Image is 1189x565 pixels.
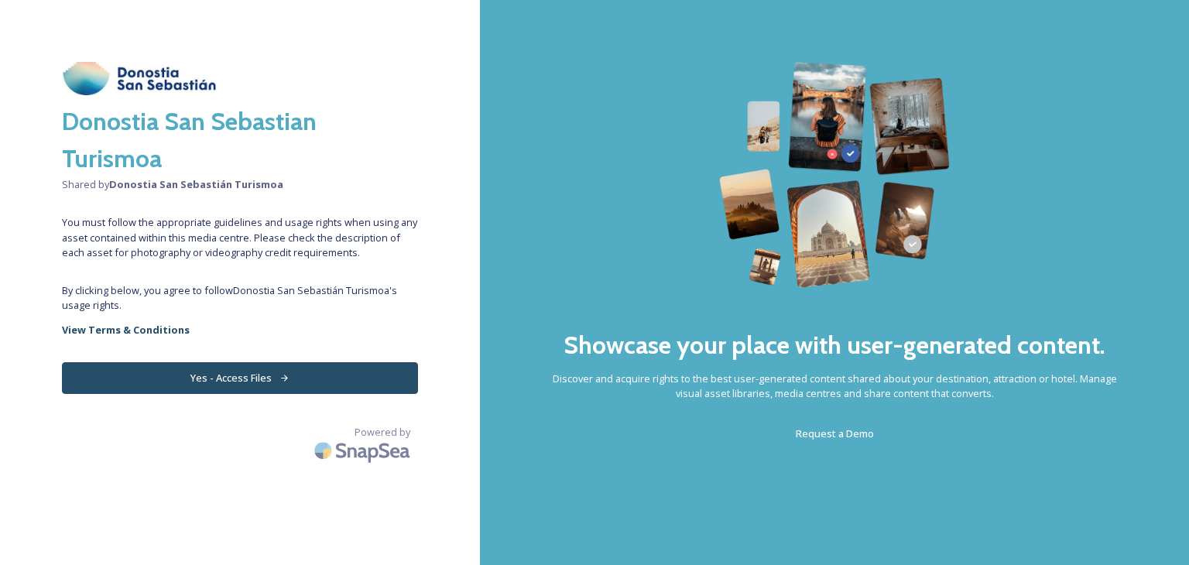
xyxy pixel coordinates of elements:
[62,62,217,95] img: download.jpeg
[62,362,418,394] button: Yes - Access Files
[310,433,418,469] img: SnapSea Logo
[62,283,418,313] span: By clicking below, you agree to follow Donostia San Sebastián Turismoa 's usage rights.
[542,372,1127,401] span: Discover and acquire rights to the best user-generated content shared about your destination, att...
[796,426,874,440] span: Request a Demo
[355,425,410,440] span: Powered by
[564,327,1105,364] h2: Showcase your place with user-generated content.
[62,215,418,260] span: You must follow the appropriate guidelines and usage rights when using any asset contained within...
[62,323,190,337] strong: View Terms & Conditions
[62,177,418,192] span: Shared by
[109,177,283,191] strong: Donostia San Sebastián Turismoa
[62,103,418,177] h2: Donostia San Sebastian Turismoa
[62,320,418,339] a: View Terms & Conditions
[719,62,950,288] img: 63b42ca75bacad526042e722_Group%20154-p-800.png
[796,424,874,443] a: Request a Demo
